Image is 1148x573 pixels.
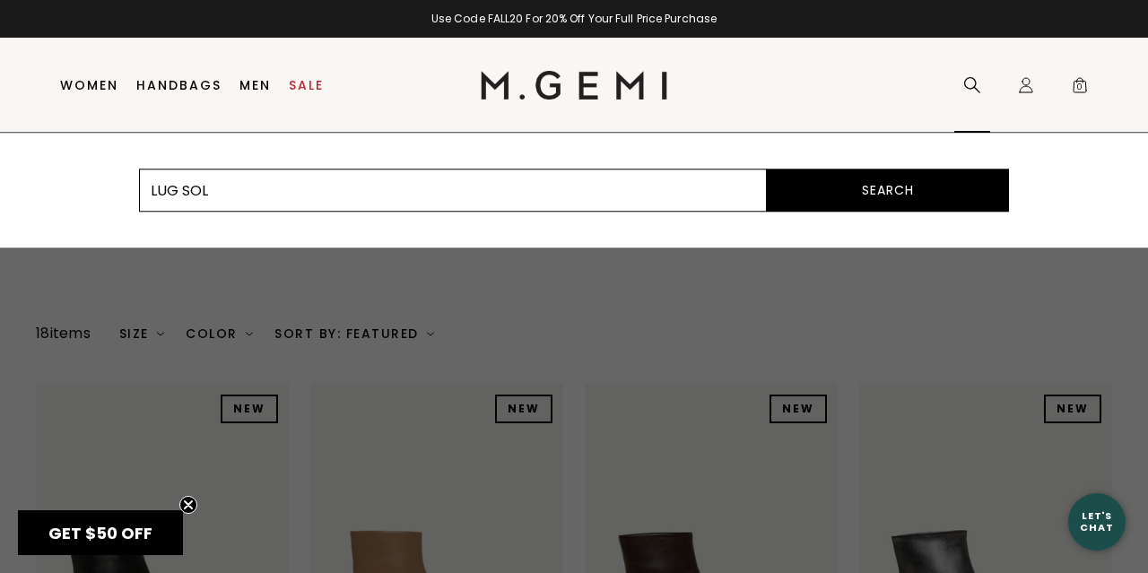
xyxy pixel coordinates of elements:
a: Men [239,78,271,92]
img: M.Gemi [481,71,668,100]
div: GET $50 OFFClose teaser [18,510,183,555]
div: Let's Chat [1068,510,1126,533]
span: 0 [1071,80,1089,98]
a: Women [60,78,118,92]
span: GET $50 OFF [48,522,152,544]
input: What are you looking for? [139,169,767,212]
button: Search [767,169,1009,212]
button: Close teaser [179,496,197,514]
a: Handbags [136,78,222,92]
a: Sale [289,78,324,92]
